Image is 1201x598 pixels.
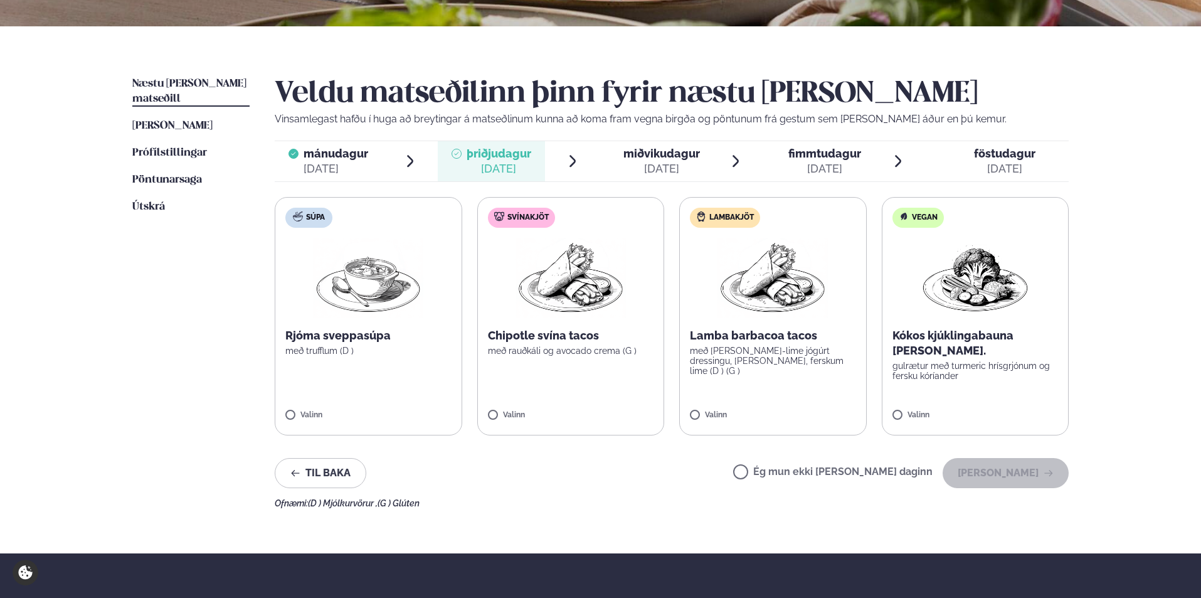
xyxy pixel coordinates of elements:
[623,147,700,160] span: miðvikudagur
[892,361,1059,381] p: gulrætur með turmeric hrísgrjónum og fersku kóríander
[920,238,1030,318] img: Vegan.png
[717,238,828,318] img: Wraps.png
[974,161,1035,176] div: [DATE]
[275,458,366,488] button: Til baka
[623,161,700,176] div: [DATE]
[313,238,423,318] img: Soup.png
[507,213,549,223] span: Svínakjöt
[132,146,207,161] a: Prófílstillingar
[132,174,202,185] span: Pöntunarsaga
[709,213,754,223] span: Lambakjöt
[467,161,531,176] div: [DATE]
[304,161,368,176] div: [DATE]
[132,119,213,134] a: [PERSON_NAME]
[943,458,1069,488] button: [PERSON_NAME]
[378,498,420,508] span: (G ) Glúten
[974,147,1035,160] span: föstudagur
[132,200,165,215] a: Útskrá
[308,498,378,508] span: (D ) Mjólkurvörur ,
[306,213,325,223] span: Súpa
[467,147,531,160] span: þriðjudagur
[788,161,861,176] div: [DATE]
[132,120,213,131] span: [PERSON_NAME]
[13,560,38,585] a: Cookie settings
[899,211,909,222] img: Vegan.svg
[690,328,856,343] p: Lamba barbacoa tacos
[293,211,303,222] img: soup.svg
[304,147,368,160] span: mánudagur
[132,77,250,107] a: Næstu [PERSON_NAME] matseðill
[912,213,938,223] span: Vegan
[132,201,165,212] span: Útskrá
[696,211,706,222] img: Lamb.svg
[892,328,1059,358] p: Kókos kjúklingabauna [PERSON_NAME].
[275,112,1069,127] p: Vinsamlegast hafðu í huga að breytingar á matseðlinum kunna að koma fram vegna birgða og pöntunum...
[494,211,504,222] img: pork.svg
[132,173,202,188] a: Pöntunarsaga
[132,78,246,104] span: Næstu [PERSON_NAME] matseðill
[275,77,1069,112] h2: Veldu matseðilinn þinn fyrir næstu [PERSON_NAME]
[285,328,452,343] p: Rjóma sveppasúpa
[132,147,207,158] span: Prófílstillingar
[788,147,861,160] span: fimmtudagur
[285,346,452,356] p: með trufflum (D )
[488,346,654,356] p: með rauðkáli og avocado crema (G )
[516,238,626,318] img: Wraps.png
[275,498,1069,508] div: Ofnæmi:
[690,346,856,376] p: með [PERSON_NAME]-lime jógúrt dressingu, [PERSON_NAME], ferskum lime (D ) (G )
[488,328,654,343] p: Chipotle svína tacos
